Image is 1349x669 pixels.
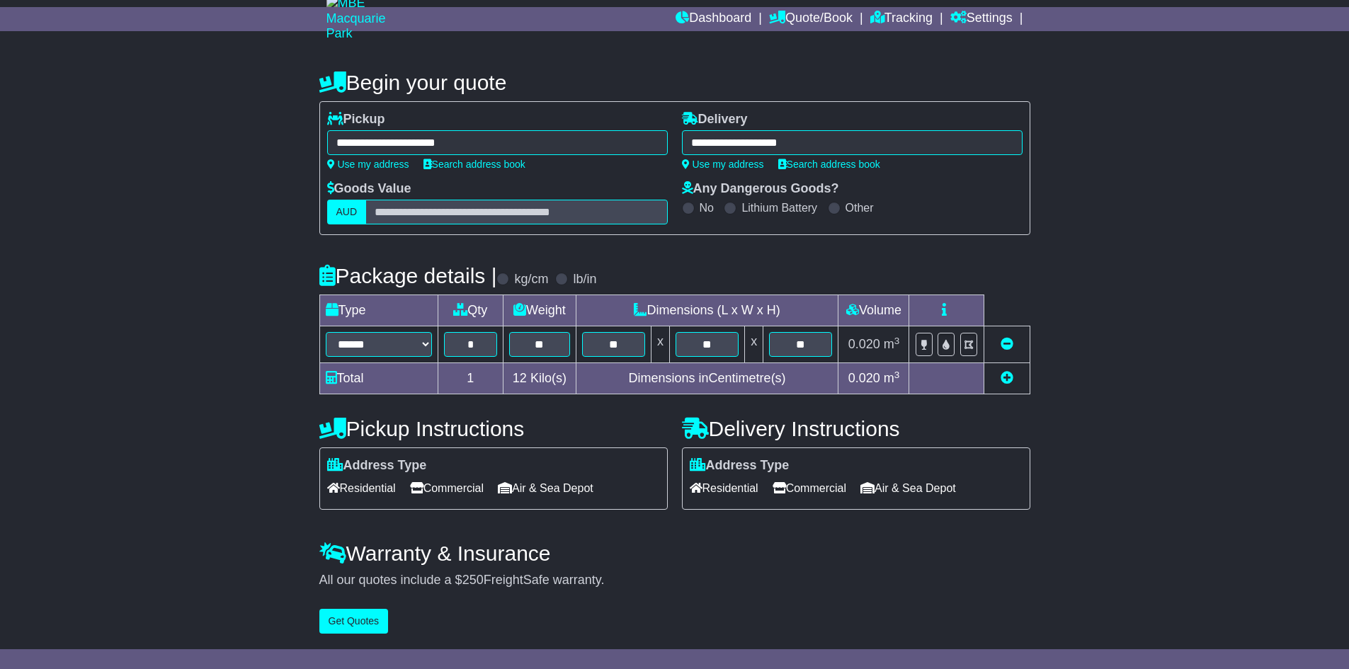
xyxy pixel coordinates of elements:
[576,363,838,394] td: Dimensions in Centimetre(s)
[773,477,846,499] span: Commercial
[700,201,714,215] label: No
[327,458,427,474] label: Address Type
[848,371,880,385] span: 0.020
[327,159,409,170] a: Use my address
[769,7,853,31] a: Quote/Book
[327,112,385,127] label: Pickup
[838,295,909,326] td: Volume
[319,363,438,394] td: Total
[319,609,389,634] button: Get Quotes
[319,542,1030,565] h4: Warranty & Insurance
[498,477,593,499] span: Air & Sea Depot
[573,272,596,287] label: lb/in
[503,295,576,326] td: Weight
[651,326,669,363] td: x
[438,295,503,326] td: Qty
[423,159,525,170] a: Search address book
[745,326,763,363] td: x
[894,336,900,346] sup: 3
[319,295,438,326] td: Type
[319,71,1030,94] h4: Begin your quote
[884,371,900,385] span: m
[884,337,900,351] span: m
[319,417,668,440] h4: Pickup Instructions
[327,181,411,197] label: Goods Value
[860,477,956,499] span: Air & Sea Depot
[741,201,817,215] label: Lithium Battery
[513,371,527,385] span: 12
[327,200,367,224] label: AUD
[410,477,484,499] span: Commercial
[848,337,880,351] span: 0.020
[778,159,880,170] a: Search address book
[576,295,838,326] td: Dimensions (L x W x H)
[462,573,484,587] span: 250
[327,477,396,499] span: Residential
[514,272,548,287] label: kg/cm
[870,7,933,31] a: Tracking
[682,159,764,170] a: Use my address
[503,363,576,394] td: Kilo(s)
[690,458,790,474] label: Address Type
[690,477,758,499] span: Residential
[319,264,497,287] h4: Package details |
[950,7,1013,31] a: Settings
[676,7,751,31] a: Dashboard
[682,112,748,127] label: Delivery
[1001,337,1013,351] a: Remove this item
[438,363,503,394] td: 1
[1001,371,1013,385] a: Add new item
[682,417,1030,440] h4: Delivery Instructions
[682,181,839,197] label: Any Dangerous Goods?
[319,573,1030,588] div: All our quotes include a $ FreightSafe warranty.
[894,370,900,380] sup: 3
[846,201,874,215] label: Other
